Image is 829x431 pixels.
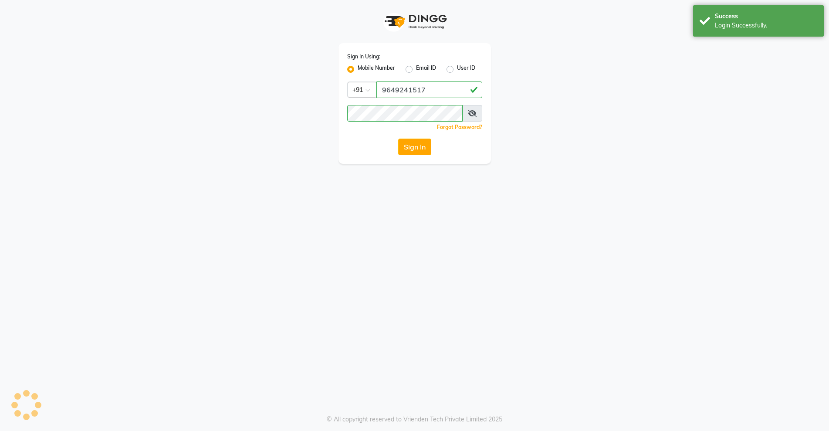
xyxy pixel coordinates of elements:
div: Success [715,12,817,21]
label: Email ID [416,64,436,75]
label: User ID [457,64,475,75]
input: Username [347,105,463,122]
img: logo1.svg [380,9,450,34]
label: Mobile Number [358,64,395,75]
div: Login Successfully. [715,21,817,30]
label: Sign In Using: [347,53,380,61]
a: Forgot Password? [437,124,482,130]
input: Username [376,81,482,98]
button: Sign In [398,139,431,155]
